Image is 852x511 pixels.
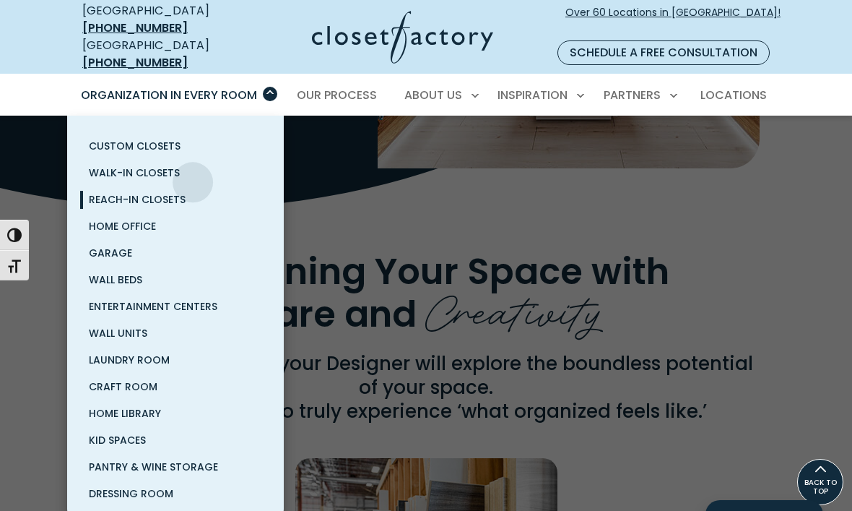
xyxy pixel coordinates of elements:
[89,246,132,260] span: Garage
[404,87,462,103] span: About Us
[89,353,170,367] span: Laundry Room
[89,192,186,207] span: Reach-In Closets
[89,272,142,287] span: Wall Beds
[89,299,217,314] span: Entertainment Centers
[297,87,377,103] span: Our Process
[82,37,240,72] div: [GEOGRAPHIC_DATA]
[82,54,188,71] a: [PHONE_NUMBER]
[497,87,568,103] span: Inspiration
[71,75,781,116] nav: Primary Menu
[89,433,146,447] span: Kid Spaces
[82,20,188,36] a: [PHONE_NUMBER]
[89,166,180,180] span: Walk-In Closets
[557,40,770,65] a: Schedule a Free Consultation
[82,2,240,37] div: [GEOGRAPHIC_DATA]
[89,486,173,501] span: Dressing Room
[604,87,661,103] span: Partners
[565,5,781,35] span: Over 60 Locations in [GEOGRAPHIC_DATA]!
[798,478,843,496] span: BACK TO TOP
[89,219,156,233] span: Home Office
[89,460,218,474] span: Pantry & Wine Storage
[89,139,181,153] span: Custom Closets
[312,11,493,64] img: Closet Factory Logo
[700,87,767,103] span: Locations
[89,379,157,394] span: Craft Room
[797,459,843,505] a: BACK TO TOP
[81,87,257,103] span: Organization in Every Room
[89,326,147,340] span: Wall Units
[89,406,161,421] span: Home Library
